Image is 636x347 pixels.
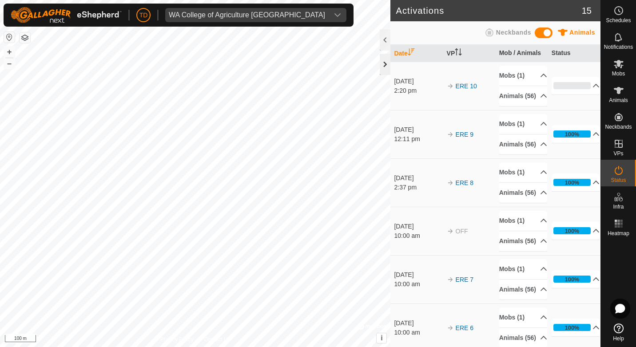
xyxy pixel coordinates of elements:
th: Status [548,45,600,62]
div: [DATE] [394,77,442,86]
span: OFF [456,228,468,235]
a: Contact Us [204,335,230,343]
p-sorticon: Activate to sort [455,50,462,57]
span: Infra [613,204,624,209]
button: i [377,333,386,343]
div: 10:00 am [394,328,442,337]
div: 100% [565,275,580,284]
span: 15 [582,4,592,17]
img: Gallagher Logo [11,7,122,23]
div: dropdown trigger [329,8,346,22]
span: Neckbands [605,124,632,130]
span: WA College of Agriculture Denmark [165,8,329,22]
div: 100% [565,178,580,187]
p-accordion-header: 0% [552,77,600,95]
a: ERE 7 [456,276,473,283]
span: VPs [613,151,623,156]
p-accordion-header: 100% [552,270,600,288]
span: Notifications [604,44,633,50]
p-accordion-header: Mobs (1) [499,114,548,134]
span: Schedules [606,18,631,23]
div: 100% [565,130,580,138]
div: [DATE] [394,125,442,134]
img: arrow [447,228,454,235]
p-accordion-header: 100% [552,125,600,143]
a: ERE 8 [456,179,473,186]
div: 2:20 pm [394,86,442,95]
span: Status [611,177,626,183]
span: Mobs [612,71,625,76]
div: 100% [553,276,591,283]
p-accordion-header: 100% [552,222,600,240]
p-accordion-header: Mobs (1) [499,66,548,86]
button: Reset Map [4,32,15,43]
div: 100% [553,130,591,138]
div: [DATE] [394,319,442,328]
p-accordion-header: 100% [552,173,600,191]
span: Animals [609,98,628,103]
img: arrow [447,276,454,283]
th: Mob / Animals [496,45,548,62]
button: Map Layers [20,32,30,43]
div: 2:37 pm [394,183,442,192]
th: VP [443,45,496,62]
p-accordion-header: 100% [552,319,600,336]
div: 100% [553,324,591,331]
img: arrow [447,131,454,138]
div: 100% [553,179,591,186]
p-accordion-header: Animals (56) [499,231,548,251]
p-accordion-header: Mobs (1) [499,211,548,231]
div: [DATE] [394,270,442,280]
p-sorticon: Activate to sort [408,50,415,57]
a: ERE 6 [456,324,473,331]
img: arrow [447,324,454,331]
p-accordion-header: Mobs (1) [499,259,548,279]
div: WA College of Agriculture [GEOGRAPHIC_DATA] [169,12,325,19]
div: 12:11 pm [394,134,442,144]
a: Privacy Policy [160,335,194,343]
div: 10:00 am [394,231,442,241]
span: Animals [569,29,595,36]
p-accordion-header: Animals (56) [499,86,548,106]
span: Heatmap [608,231,629,236]
span: i [381,334,382,342]
button: + [4,47,15,57]
div: 100% [565,323,580,332]
button: – [4,58,15,69]
p-accordion-header: Animals (56) [499,134,548,154]
p-accordion-header: Mobs (1) [499,308,548,327]
a: Help [601,320,636,345]
div: [DATE] [394,222,442,231]
h2: Activations [396,5,581,16]
span: Help [613,336,624,341]
p-accordion-header: Animals (56) [499,280,548,300]
a: ERE 10 [456,83,477,90]
span: TD [139,11,148,20]
span: Neckbands [496,29,531,36]
div: 100% [565,227,580,235]
div: 0% [553,82,591,89]
th: Date [390,45,443,62]
p-accordion-header: Mobs (1) [499,162,548,182]
a: ERE 9 [456,131,473,138]
div: 100% [553,227,591,234]
img: arrow [447,179,454,186]
div: [DATE] [394,173,442,183]
div: 10:00 am [394,280,442,289]
p-accordion-header: Animals (56) [499,183,548,203]
img: arrow [447,83,454,90]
